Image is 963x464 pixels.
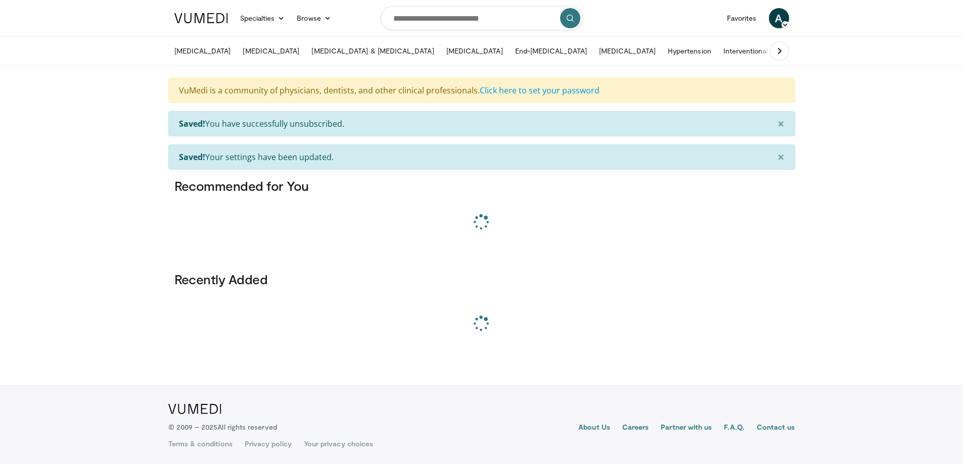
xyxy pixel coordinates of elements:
span: All rights reserved [217,423,277,431]
a: Partner with us [661,422,712,434]
a: Contact us [757,422,795,434]
a: Click here to set your password [480,85,600,96]
a: Hypertension [662,41,717,61]
a: About Us [578,422,610,434]
a: Favorites [721,8,763,28]
strong: Saved! [179,118,205,129]
a: A [769,8,789,28]
img: VuMedi Logo [174,13,228,23]
p: © 2009 – 2025 [168,422,277,432]
a: Careers [622,422,649,434]
div: You have successfully unsubscribed. [168,111,795,136]
a: [MEDICAL_DATA] [168,41,237,61]
a: End-[MEDICAL_DATA] [509,41,593,61]
img: VuMedi Logo [168,404,221,414]
input: Search topics, interventions [381,6,583,30]
a: [MEDICAL_DATA] [237,41,305,61]
a: [MEDICAL_DATA] [440,41,509,61]
div: VuMedi is a community of physicians, dentists, and other clinical professionals. [168,78,795,103]
h3: Recommended for You [174,178,789,194]
a: [MEDICAL_DATA] [593,41,662,61]
button: × [767,145,795,169]
a: Terms & conditions [168,439,233,449]
a: Privacy policy [245,439,292,449]
strong: Saved! [179,151,205,163]
div: Your settings have been updated. [168,144,795,170]
h3: Recently Added [174,271,789,287]
a: [MEDICAL_DATA] & [MEDICAL_DATA] [305,41,440,61]
a: Browse [291,8,337,28]
a: Interventional Nephrology [717,41,813,61]
a: F.A.Q. [724,422,744,434]
a: Your privacy choices [304,439,373,449]
a: Specialties [234,8,291,28]
button: × [767,112,795,136]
